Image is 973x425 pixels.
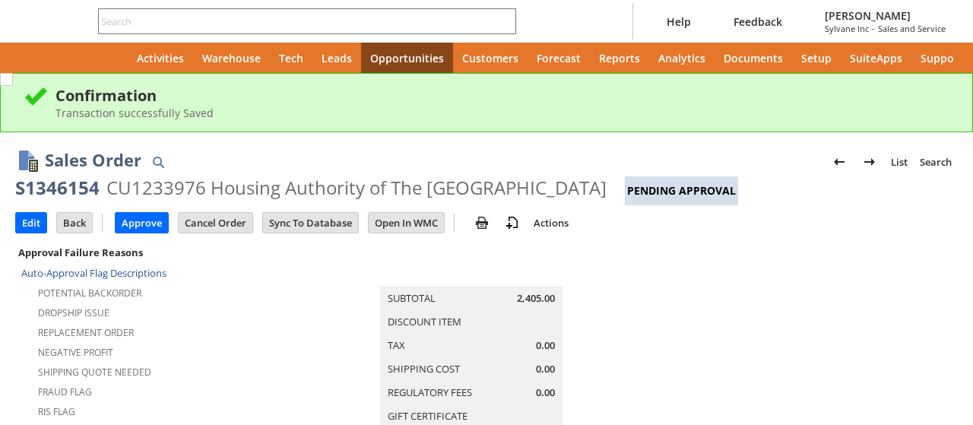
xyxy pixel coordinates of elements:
[453,43,528,73] a: Customers
[503,214,521,232] img: add-record.svg
[841,43,911,73] a: SuiteApps
[370,51,444,65] span: Opportunities
[536,338,555,353] span: 0.00
[850,51,902,65] span: SuiteApps
[38,346,113,359] a: Negative Profit
[825,23,869,34] span: Sylvane Inc
[38,366,151,379] a: Shipping Quote Needed
[667,14,691,29] span: Help
[64,49,82,67] svg: Shortcuts
[106,176,607,200] div: CU1233976 Housing Authority of The [GEOGRAPHIC_DATA]
[55,43,91,73] div: Shortcuts
[263,213,358,233] input: Sync To Database
[21,266,166,280] a: Auto-Approval Flag Descriptions
[388,338,405,352] a: Tax
[322,51,352,65] span: Leads
[55,106,949,120] div: Transaction successfully Saved
[517,291,555,306] span: 2,405.00
[599,51,640,65] span: Reports
[536,362,555,376] span: 0.00
[830,153,848,171] img: Previous
[99,12,495,30] input: Search
[860,153,879,171] img: Next
[724,51,783,65] span: Documents
[388,409,467,423] a: Gift Certificate
[38,326,134,339] a: Replacement Order
[388,291,436,305] a: Subtotal
[149,153,167,171] img: Quick Find
[658,51,705,65] span: Analytics
[649,43,715,73] a: Analytics
[911,43,972,73] a: Support
[495,12,513,30] svg: Search
[270,43,312,73] a: Tech
[38,405,75,418] a: RIS flag
[202,51,261,65] span: Warehouse
[734,14,782,29] span: Feedback
[55,85,949,106] div: Confirmation
[792,43,841,73] a: Setup
[537,51,581,65] span: Forecast
[715,43,792,73] a: Documents
[361,43,453,73] a: Opportunities
[312,43,361,73] a: Leads
[878,23,946,34] span: Sales and Service
[885,150,914,174] a: List
[38,306,109,319] a: Dropship Issue
[16,213,46,233] input: Edit
[388,362,460,376] a: Shipping Cost
[388,385,472,399] a: Regulatory Fees
[100,49,119,67] svg: Home
[462,51,518,65] span: Customers
[528,216,575,230] a: Actions
[15,243,323,262] div: Approval Failure Reasons
[914,150,958,174] a: Search
[15,176,100,200] div: S1346154
[528,43,590,73] a: Forecast
[625,176,738,205] div: Pending Approval
[921,51,963,65] span: Support
[38,385,92,398] a: Fraud Flag
[388,315,461,328] a: Discount Item
[369,213,444,233] input: Open In WMC
[590,43,649,73] a: Reports
[91,43,128,73] a: Home
[380,262,563,286] caption: Summary
[45,147,141,173] h1: Sales Order
[193,43,270,73] a: Warehouse
[128,43,193,73] a: Activities
[18,43,55,73] a: Recent Records
[279,51,303,65] span: Tech
[57,213,92,233] input: Back
[801,51,832,65] span: Setup
[473,214,491,232] img: print.svg
[137,51,184,65] span: Activities
[536,385,555,400] span: 0.00
[179,213,252,233] input: Cancel Order
[116,213,168,233] input: Approve
[27,49,46,67] svg: Recent Records
[872,23,875,34] span: -
[825,8,946,23] span: [PERSON_NAME]
[38,287,141,300] a: Potential Backorder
